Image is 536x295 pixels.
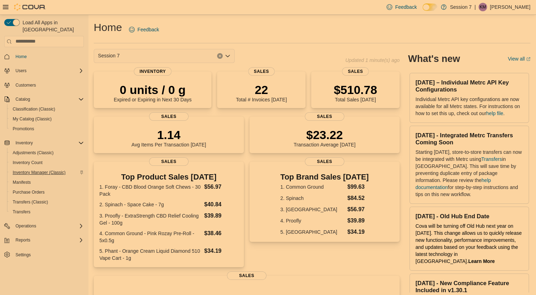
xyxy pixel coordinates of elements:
button: Inventory Count [7,158,87,168]
span: Users [13,67,84,75]
p: 0 units / 0 g [114,83,192,97]
button: Catalog [1,94,87,104]
p: Session 7 [450,3,472,11]
button: Clear input [217,53,223,59]
span: Promotions [10,125,84,133]
span: Load All Apps in [GEOGRAPHIC_DATA] [20,19,84,33]
p: 1.14 [131,128,206,142]
input: Dark Mode [423,4,437,11]
span: My Catalog (Classic) [13,116,52,122]
a: Transfers (Classic) [10,198,51,206]
a: Purchase Orders [10,188,48,196]
button: Transfers (Classic) [7,197,87,207]
span: Transfers [10,208,84,216]
dt: 2. Spinach [281,195,345,202]
span: Settings [13,250,84,259]
span: Inventory Manager (Classic) [10,168,84,177]
span: Sales [342,67,369,76]
span: Sales [305,157,344,166]
button: My Catalog (Classic) [7,114,87,124]
span: Settings [16,252,31,258]
span: Users [16,68,26,74]
button: Customers [1,80,87,90]
span: Manifests [13,180,31,185]
dd: $39.89 [204,212,238,220]
dd: $84.52 [347,194,369,202]
p: $510.78 [334,83,377,97]
dd: $56.97 [347,205,369,214]
span: Purchase Orders [13,189,45,195]
span: Purchase Orders [10,188,84,196]
span: Classification (Classic) [13,106,55,112]
a: help documentation [415,177,491,190]
span: Session 7 [98,51,119,60]
p: $23.22 [294,128,356,142]
button: Transfers [7,207,87,217]
p: Starting [DATE], store-to-store transfers can now be integrated with Metrc using in [GEOGRAPHIC_D... [415,149,523,198]
span: Sales [149,157,189,166]
a: Transfers [10,208,33,216]
div: Expired or Expiring in Next 30 Days [114,83,192,102]
h3: Top Brand Sales [DATE] [281,173,369,181]
span: Transfers (Classic) [13,199,48,205]
a: Promotions [10,125,37,133]
a: Inventory Count [10,158,45,167]
span: Inventory Count [10,158,84,167]
button: Catalog [13,95,33,103]
h3: [DATE] – Individual Metrc API Key Configurations [415,79,523,93]
button: Reports [1,235,87,245]
a: Inventory Manager (Classic) [10,168,68,177]
button: Reports [13,236,33,244]
h1: Home [94,20,122,34]
h3: [DATE] - Integrated Metrc Transfers Coming Soon [415,132,523,146]
span: Operations [13,222,84,230]
span: Inventory [134,67,172,76]
button: Settings [1,249,87,259]
span: Reports [13,236,84,244]
a: Feedback [126,23,162,37]
span: Classification (Classic) [10,105,84,113]
a: View allExternal link [508,56,530,62]
p: 22 [236,83,287,97]
span: Inventory Manager (Classic) [13,170,66,175]
a: Classification (Classic) [10,105,58,113]
h3: Top Product Sales [DATE] [99,173,238,181]
button: Manifests [7,177,87,187]
nav: Complex example [4,49,84,278]
a: Customers [13,81,39,89]
span: My Catalog (Classic) [10,115,84,123]
h3: [DATE] - New Compliance Feature Included in v1.30.1 [415,280,523,294]
a: help file [486,111,503,116]
span: Cova will be turning off Old Hub next year on [DATE]. This change allows us to quickly release ne... [415,223,522,264]
button: Users [13,67,29,75]
span: Manifests [10,178,84,187]
dt: 2. Spinach - Space Cake - 7g [99,201,201,208]
dd: $99.63 [347,183,369,191]
span: Home [13,52,84,61]
span: Sales [149,112,189,121]
span: Catalog [13,95,84,103]
div: Total # Invoices [DATE] [236,83,287,102]
button: Classification (Classic) [7,104,87,114]
div: Kate McCarthy [479,3,487,11]
button: Users [1,66,87,76]
p: [PERSON_NAME] [490,3,530,11]
a: Transfers [481,156,502,162]
a: Adjustments (Classic) [10,149,56,157]
div: Transaction Average [DATE] [294,128,356,147]
span: Customers [16,82,36,88]
button: Purchase Orders [7,187,87,197]
dt: 4. Common Ground - Pink Rozay Pre-Roll - 5x0.5g [99,230,201,244]
p: | [474,3,476,11]
a: Learn More [468,258,494,264]
button: Inventory Manager (Classic) [7,168,87,177]
dd: $34.19 [347,228,369,236]
button: Open list of options [225,53,230,59]
button: Operations [13,222,39,230]
span: Sales [227,271,266,280]
p: Updated 1 minute(s) ago [345,57,400,63]
span: Feedback [137,26,159,33]
dt: 1. Foray - CBD Blood Orange Soft Chews - 30 Pack [99,183,201,197]
span: Catalog [16,96,30,102]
